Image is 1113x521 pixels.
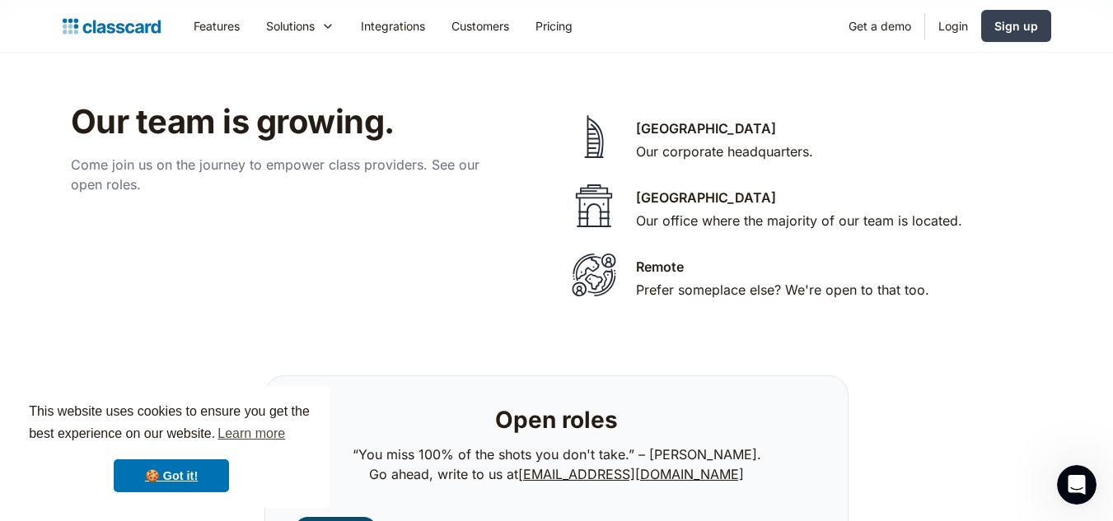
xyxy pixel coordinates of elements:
[994,17,1038,35] div: Sign up
[636,188,776,207] div: [GEOGRAPHIC_DATA]
[636,211,962,230] div: Our office where the majority of our team is located.
[13,386,330,508] div: cookieconsent
[353,444,761,484] p: “You miss 100% of the shots you don't take.” – [PERSON_NAME]. Go ahead, write to us at
[438,7,522,44] a: Customers
[266,17,315,35] div: Solutions
[348,7,438,44] a: Integrations
[253,7,348,44] div: Solutions
[180,7,253,44] a: Features
[636,119,776,138] div: [GEOGRAPHIC_DATA]
[636,142,813,161] div: Our corporate headquarters.
[925,7,981,44] a: Login
[63,15,161,38] a: home
[636,257,684,277] div: Remote
[71,102,594,142] h2: Our team is growing.
[1057,465,1097,505] iframe: Intercom live chat
[29,402,314,446] span: This website uses cookies to ensure you get the best experience on our website.
[114,459,229,492] a: dismiss cookie message
[636,280,929,300] div: Prefer someplace else? We're open to that too.
[522,7,586,44] a: Pricing
[71,155,499,194] p: Come join us on the journey to empower class providers. See our open roles.
[215,421,288,446] a: learn more about cookies
[835,7,924,44] a: Get a demo
[518,466,744,482] a: [EMAIL_ADDRESS][DOMAIN_NAME]
[495,406,618,435] h2: Open roles
[981,10,1051,42] a: Sign up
